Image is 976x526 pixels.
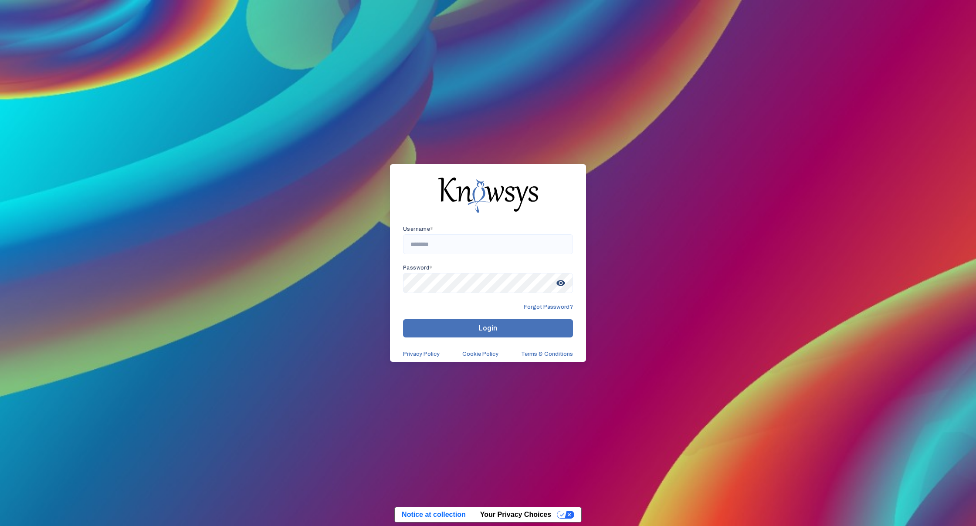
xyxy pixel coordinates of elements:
app-required-indication: Username [403,226,434,232]
a: Privacy Policy [403,351,440,357]
button: Your Privacy Choices [473,507,581,522]
app-required-indication: Password [403,265,433,271]
img: knowsys-logo.png [438,177,538,213]
span: visibility [553,275,569,291]
span: Forgot Password? [524,303,573,310]
button: Login [403,319,573,337]
a: Notice at collection [395,507,473,522]
span: Login [479,324,497,332]
a: Terms & Conditions [521,351,573,357]
a: Cookie Policy [462,351,498,357]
